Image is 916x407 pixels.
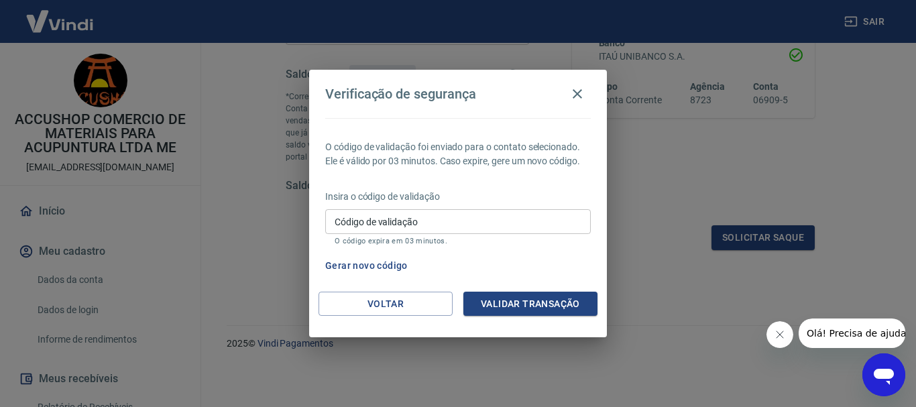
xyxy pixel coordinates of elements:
iframe: Mensagem da empresa [799,318,905,348]
p: O código de validação foi enviado para o contato selecionado. Ele é válido por 03 minutos. Caso e... [325,140,591,168]
p: O código expira em 03 minutos. [335,237,581,245]
iframe: Fechar mensagem [766,321,793,348]
button: Voltar [319,292,453,316]
p: Insira o código de validação [325,190,591,204]
button: Gerar novo código [320,253,413,278]
button: Validar transação [463,292,597,316]
iframe: Botão para abrir a janela de mensagens [862,353,905,396]
h4: Verificação de segurança [325,86,476,102]
span: Olá! Precisa de ajuda? [8,9,113,20]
